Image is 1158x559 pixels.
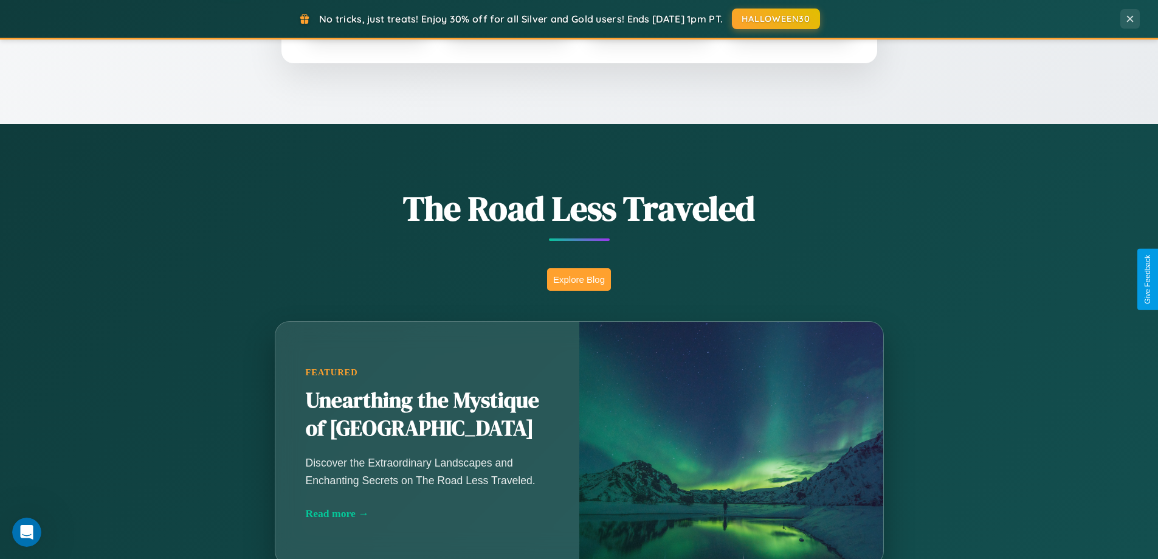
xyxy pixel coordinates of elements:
button: HALLOWEEN30 [732,9,820,29]
div: Give Feedback [1143,255,1152,304]
iframe: Intercom live chat [12,518,41,547]
button: Explore Blog [547,268,611,291]
h1: The Road Less Traveled [215,185,944,232]
span: No tricks, just treats! Enjoy 30% off for all Silver and Gold users! Ends [DATE] 1pm PT. [319,13,723,25]
p: Discover the Extraordinary Landscapes and Enchanting Secrets on The Road Less Traveled. [306,454,549,488]
div: Featured [306,367,549,378]
h2: Unearthing the Mystique of [GEOGRAPHIC_DATA] [306,387,549,443]
div: Read more → [306,507,549,520]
